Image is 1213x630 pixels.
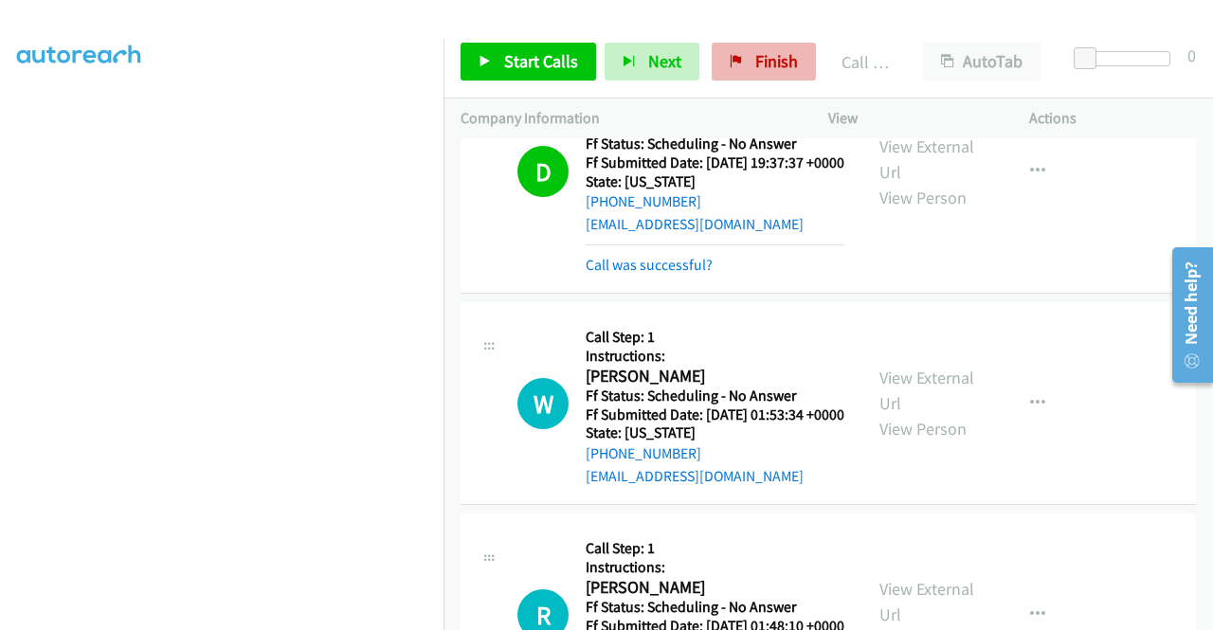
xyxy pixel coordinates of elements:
[586,423,844,442] h5: State: [US_STATE]
[648,50,681,72] span: Next
[586,598,844,617] h5: Ff Status: Scheduling - No Answer
[586,328,844,347] h5: Call Step: 1
[461,43,596,81] a: Start Calls
[879,367,974,414] a: View External Url
[879,578,974,625] a: View External Url
[879,187,967,208] a: View Person
[586,256,713,274] a: Call was successful?
[923,43,1041,81] button: AutoTab
[517,146,569,197] h1: D
[1159,240,1213,390] iframe: Resource Center
[828,107,995,130] p: View
[586,467,804,485] a: [EMAIL_ADDRESS][DOMAIN_NAME]
[586,558,844,577] h5: Instructions:
[586,192,701,210] a: [PHONE_NUMBER]
[879,418,967,440] a: View Person
[586,135,844,153] h5: Ff Status: Scheduling - No Answer
[605,43,699,81] button: Next
[586,153,844,172] h5: Ff Submitted Date: [DATE] 19:37:37 +0000
[586,387,844,405] h5: Ff Status: Scheduling - No Answer
[1029,107,1196,130] p: Actions
[586,215,804,233] a: [EMAIL_ADDRESS][DOMAIN_NAME]
[1187,43,1196,68] div: 0
[517,378,569,429] h1: W
[879,135,974,183] a: View External Url
[1083,51,1170,66] div: Delay between calls (in seconds)
[842,49,889,75] p: Call Completed
[755,50,798,72] span: Finish
[586,366,844,387] h2: [PERSON_NAME]
[586,577,844,599] h2: [PERSON_NAME]
[461,107,794,130] p: Company Information
[586,539,844,558] h5: Call Step: 1
[712,43,816,81] a: Finish
[504,50,578,72] span: Start Calls
[586,444,701,462] a: [PHONE_NUMBER]
[586,347,844,366] h5: Instructions:
[586,172,844,191] h5: State: [US_STATE]
[586,405,844,424] h5: Ff Submitted Date: [DATE] 01:53:34 +0000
